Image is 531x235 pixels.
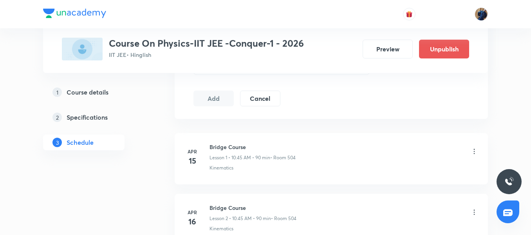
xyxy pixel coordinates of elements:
[210,215,271,222] p: Lesson 2 • 10:45 AM • 90 min
[184,155,200,167] h4: 15
[43,109,150,125] a: 2Specifications
[67,138,94,147] h5: Schedule
[270,154,296,161] p: • Room 504
[193,91,234,106] button: Add
[43,84,150,100] a: 1Course details
[184,209,200,216] h6: Apr
[43,9,106,20] a: Company Logo
[210,154,270,161] p: Lesson 1 • 10:45 AM • 90 min
[406,11,413,18] img: avatar
[43,9,106,18] img: Company Logo
[363,40,413,58] button: Preview
[210,225,233,232] p: Kinematics
[210,143,296,151] h6: Bridge Course
[504,177,514,186] img: ttu
[67,87,108,97] h5: Course details
[109,38,304,49] h3: Course On Physics-IIT JEE -Conquer-1 - 2026
[475,7,488,21] img: Sudipto roy
[67,113,108,122] h5: Specifications
[210,204,296,212] h6: Bridge Course
[271,215,296,222] p: • Room 504
[109,51,304,59] p: IIT JEE • Hinglish
[240,91,280,106] button: Cancel
[210,164,233,171] p: Kinematics
[62,38,103,60] img: 74AA88B9-BA1E-49AB-B047-136DC21D5BC5_plus.png
[184,216,200,228] h4: 16
[52,113,62,122] p: 2
[52,138,62,147] p: 3
[52,87,62,97] p: 1
[419,40,469,58] button: Unpublish
[403,8,415,20] button: avatar
[184,148,200,155] h6: Apr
